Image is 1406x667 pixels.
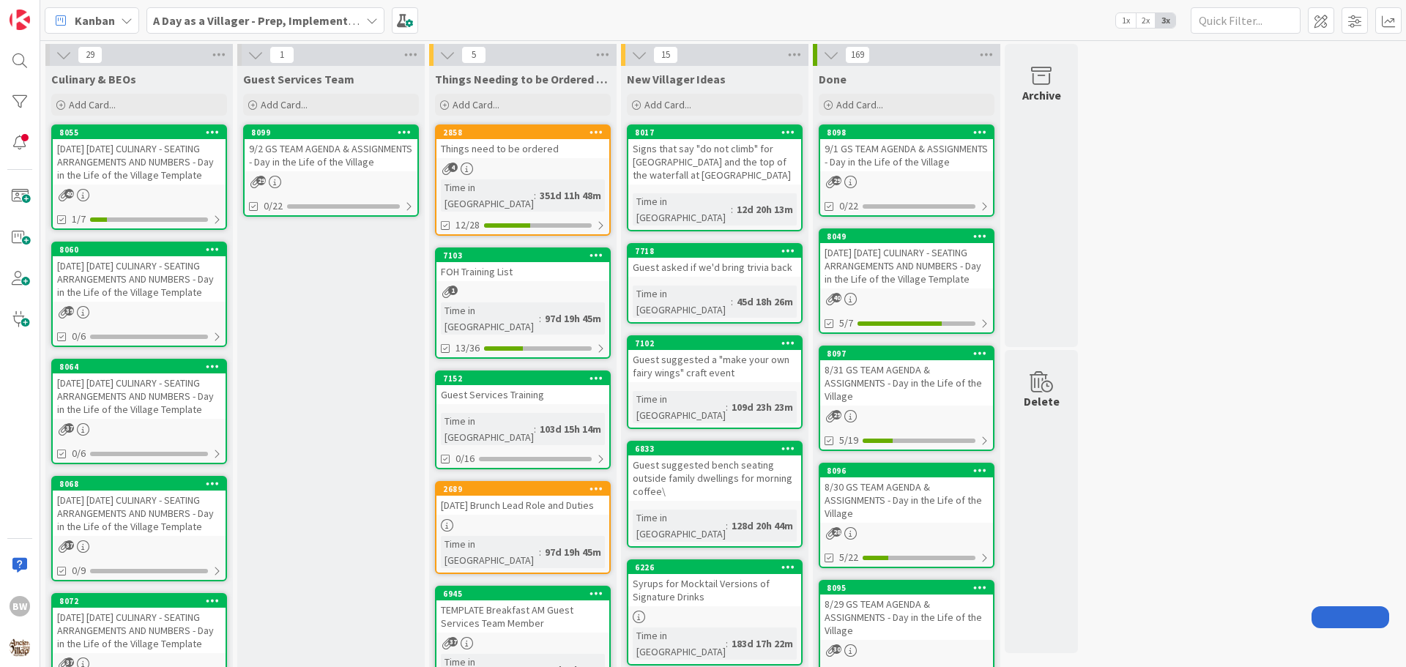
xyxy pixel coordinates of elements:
[726,636,728,652] span: :
[627,243,803,324] a: 7718Guest asked if we'd bring trivia backTime in [GEOGRAPHIC_DATA]:45d 18h 26m
[53,360,226,419] div: 8064[DATE] [DATE] CULINARY - SEATING ARRANGEMENTS AND NUMBERS - Day in the Life of the Village Te...
[436,126,609,139] div: 2858
[53,243,226,302] div: 8060[DATE] [DATE] CULINARY - SEATING ARRANGEMENTS AND NUMBERS - Day in the Life of the Village Te...
[726,518,728,534] span: :
[53,608,226,653] div: [DATE] [DATE] CULINARY - SEATING ARRANGEMENTS AND NUMBERS - Day in the Life of the Village Template
[644,98,691,111] span: Add Card...
[435,247,611,359] a: 7103FOH Training ListTime in [GEOGRAPHIC_DATA]:97d 19h 45m13/36
[436,249,609,281] div: 7103FOH Training List
[53,360,226,373] div: 8064
[731,294,733,310] span: :
[627,441,803,548] a: 6833Guest suggested bench seating outside family dwellings for morning coffee\Time in [GEOGRAPHIC...
[441,536,539,568] div: Time in [GEOGRAPHIC_DATA]
[453,98,499,111] span: Add Card...
[819,463,994,568] a: 80968/30 GS TEAM AGENDA & ASSIGNMENTS - Day in the Life of the Village5/22
[51,242,227,347] a: 8060[DATE] [DATE] CULINARY - SEATING ARRANGEMENTS AND NUMBERS - Day in the Life of the Village Te...
[64,423,74,433] span: 37
[443,373,609,384] div: 7152
[69,98,116,111] span: Add Card...
[78,46,103,64] span: 29
[832,410,841,420] span: 29
[461,46,486,64] span: 5
[832,644,841,654] span: 30
[728,399,797,415] div: 109d 23h 23m
[627,72,726,86] span: New Villager Ideas
[635,444,801,454] div: 6833
[839,550,858,565] span: 5/22
[539,544,541,560] span: :
[256,176,266,185] span: 29
[443,250,609,261] div: 7103
[264,198,283,214] span: 0/22
[153,13,414,28] b: A Day as a Villager - Prep, Implement and Execute
[441,302,539,335] div: Time in [GEOGRAPHIC_DATA]
[53,595,226,653] div: 8072[DATE] [DATE] CULINARY - SEATING ARRANGEMENTS AND NUMBERS - Day in the Life of the Village Te...
[839,316,853,331] span: 5/7
[820,139,993,171] div: 9/1 GS TEAM AGENDA & ASSIGNMENTS - Day in the Life of the Village
[436,372,609,404] div: 7152Guest Services Training
[53,491,226,536] div: [DATE] [DATE] CULINARY - SEATING ARRANGEMENTS AND NUMBERS - Day in the Life of the Village Template
[53,256,226,302] div: [DATE] [DATE] CULINARY - SEATING ARRANGEMENTS AND NUMBERS - Day in the Life of the Village Template
[628,337,801,350] div: 7102
[820,477,993,523] div: 8/30 GS TEAM AGENDA & ASSIGNMENTS - Day in the Life of the Village
[635,246,801,256] div: 7718
[436,482,609,515] div: 2689[DATE] Brunch Lead Role and Duties
[628,442,801,501] div: 6833Guest suggested bench seating outside family dwellings for morning coffee\
[820,360,993,406] div: 8/31 GS TEAM AGENDA & ASSIGNMENTS - Day in the Life of the Village
[436,496,609,515] div: [DATE] Brunch Lead Role and Duties
[435,72,611,86] span: Things Needing to be Ordered - PUT IN CARD, Don't make new card
[539,310,541,327] span: :
[820,347,993,406] div: 80978/31 GS TEAM AGENDA & ASSIGNMENTS - Day in the Life of the Village
[633,391,726,423] div: Time in [GEOGRAPHIC_DATA]
[820,581,993,595] div: 8095
[436,372,609,385] div: 7152
[1022,86,1061,104] div: Archive
[820,230,993,243] div: 8049
[436,587,609,633] div: 6945TEMPLATE Breakfast AM Guest Services Team Member
[75,12,115,29] span: Kanban
[59,596,226,606] div: 8072
[72,446,86,461] span: 0/6
[443,589,609,599] div: 6945
[839,198,858,214] span: 0/22
[820,126,993,139] div: 8098
[436,139,609,158] div: Things need to be ordered
[728,518,797,534] div: 128d 20h 44m
[536,421,605,437] div: 103d 15h 14m
[628,574,801,606] div: Syrups for Mocktail Versions of Signature Drinks
[820,581,993,640] div: 80958/29 GS TEAM AGENDA & ASSIGNMENTS - Day in the Life of the Village
[627,124,803,231] a: 8017Signs that say "do not climb" for [GEOGRAPHIC_DATA] and the top of the waterfall at [GEOGRAPH...
[53,373,226,419] div: [DATE] [DATE] CULINARY - SEATING ARRANGEMENTS AND NUMBERS - Day in the Life of the Village Template
[819,124,994,217] a: 80989/1 GS TEAM AGENDA & ASSIGNMENTS - Day in the Life of the Village0/22
[832,293,841,302] span: 40
[1156,13,1175,28] span: 3x
[245,139,417,171] div: 9/2 GS TEAM AGENDA & ASSIGNMENTS - Day in the Life of the Village
[10,637,30,657] img: avatar
[455,340,480,356] span: 13/36
[435,481,611,574] a: 2689[DATE] Brunch Lead Role and DutiesTime in [GEOGRAPHIC_DATA]:97d 19h 45m
[59,127,226,138] div: 8055
[51,359,227,464] a: 8064[DATE] [DATE] CULINARY - SEATING ARRANGEMENTS AND NUMBERS - Day in the Life of the Village Te...
[820,464,993,477] div: 8096
[628,350,801,382] div: Guest suggested a "make your own fairy wings" craft event
[819,228,994,334] a: 8049[DATE] [DATE] CULINARY - SEATING ARRANGEMENTS AND NUMBERS - Day in the Life of the Village Te...
[628,561,801,606] div: 6226Syrups for Mocktail Versions of Signature Drinks
[628,126,801,185] div: 8017Signs that say "do not climb" for [GEOGRAPHIC_DATA] and the top of the waterfall at [GEOGRAPH...
[251,127,417,138] div: 8099
[628,442,801,455] div: 6833
[541,310,605,327] div: 97d 19h 45m
[534,421,536,437] span: :
[633,286,731,318] div: Time in [GEOGRAPHIC_DATA]
[541,544,605,560] div: 97d 19h 45m
[832,527,841,537] span: 28
[827,231,993,242] div: 8049
[827,127,993,138] div: 8098
[820,243,993,288] div: [DATE] [DATE] CULINARY - SEATING ARRANGEMENTS AND NUMBERS - Day in the Life of the Village Template
[628,455,801,501] div: Guest suggested bench seating outside family dwellings for morning coffee\
[53,477,226,536] div: 8068[DATE] [DATE] CULINARY - SEATING ARRANGEMENTS AND NUMBERS - Day in the Life of the Village Te...
[728,636,797,652] div: 183d 17h 22m
[839,433,858,448] span: 5/19
[827,349,993,359] div: 8097
[1116,13,1136,28] span: 1x
[733,201,797,217] div: 12d 20h 13m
